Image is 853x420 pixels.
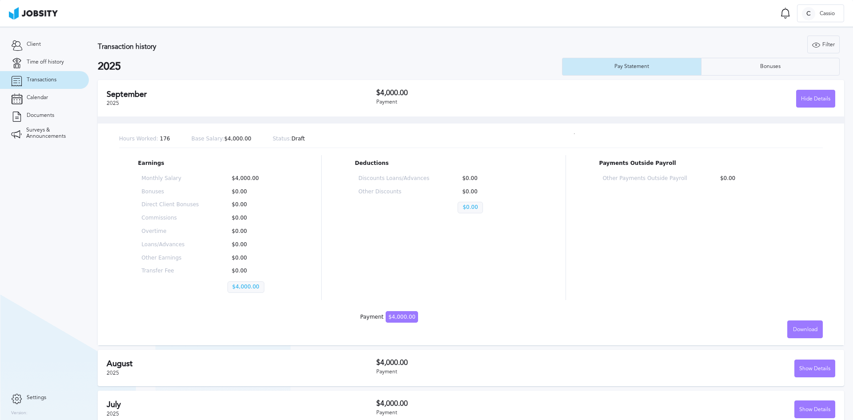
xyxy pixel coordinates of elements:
[98,60,562,73] h2: 2025
[599,160,804,167] p: Payments Outside Payroll
[27,112,54,119] span: Documents
[795,401,835,419] div: Show Details
[27,41,41,48] span: Client
[797,90,835,108] div: Hide Details
[142,176,199,182] p: Monthly Salary
[458,176,529,182] p: $0.00
[227,176,285,182] p: $4,000.00
[227,242,285,248] p: $0.00
[107,370,119,376] span: 2025
[376,359,606,367] h3: $4,000.00
[610,64,654,70] div: Pay Statement
[119,136,158,142] span: Hours Worked:
[458,202,482,213] p: $0.00
[701,58,840,76] button: Bonuses
[27,95,48,101] span: Calendar
[273,136,291,142] span: Status:
[138,160,288,167] p: Earnings
[227,255,285,261] p: $0.00
[793,327,817,333] span: Download
[191,136,251,142] p: $4,000.00
[376,99,606,105] div: Payment
[808,36,839,54] div: Filter
[142,268,199,274] p: Transfer Fee
[142,228,199,235] p: Overtime
[787,320,823,338] button: Download
[107,400,376,409] h2: July
[815,11,839,17] span: Cassio
[142,255,199,261] p: Other Earnings
[376,400,606,408] h3: $4,000.00
[376,410,606,416] div: Payment
[227,281,264,293] p: $4,000.00
[756,64,785,70] div: Bonuses
[359,189,430,195] p: Other Discounts
[107,100,119,106] span: 2025
[27,77,56,83] span: Transactions
[98,43,504,51] h3: Transaction history
[26,127,78,140] span: Surveys & Announcements
[716,176,800,182] p: $0.00
[227,268,285,274] p: $0.00
[9,7,58,20] img: ab4bad089aa723f57921c736e9817d99.png
[191,136,224,142] span: Base Salary:
[360,314,418,320] div: Payment
[142,202,199,208] p: Direct Client Bonuses
[142,242,199,248] p: Loans/Advances
[142,215,199,221] p: Commissions
[562,58,701,76] button: Pay Statement
[359,176,430,182] p: Discounts Loans/Advances
[376,369,606,375] div: Payment
[27,59,64,65] span: Time off history
[107,90,376,99] h2: September
[27,395,46,401] span: Settings
[142,189,199,195] p: Bonuses
[227,215,285,221] p: $0.00
[807,36,840,53] button: Filter
[458,189,529,195] p: $0.00
[355,160,532,167] p: Deductions
[797,4,844,22] button: CCassio
[386,311,418,323] span: $4,000.00
[107,359,376,368] h2: August
[107,411,119,417] span: 2025
[795,360,835,378] div: Show Details
[273,136,305,142] p: Draft
[796,90,835,108] button: Hide Details
[794,400,835,418] button: Show Details
[227,228,285,235] p: $0.00
[227,202,285,208] p: $0.00
[794,360,835,377] button: Show Details
[602,176,687,182] p: Other Payments Outside Payroll
[119,136,170,142] p: 176
[227,189,285,195] p: $0.00
[376,89,606,97] h3: $4,000.00
[11,411,28,416] label: Version:
[802,7,815,20] div: C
